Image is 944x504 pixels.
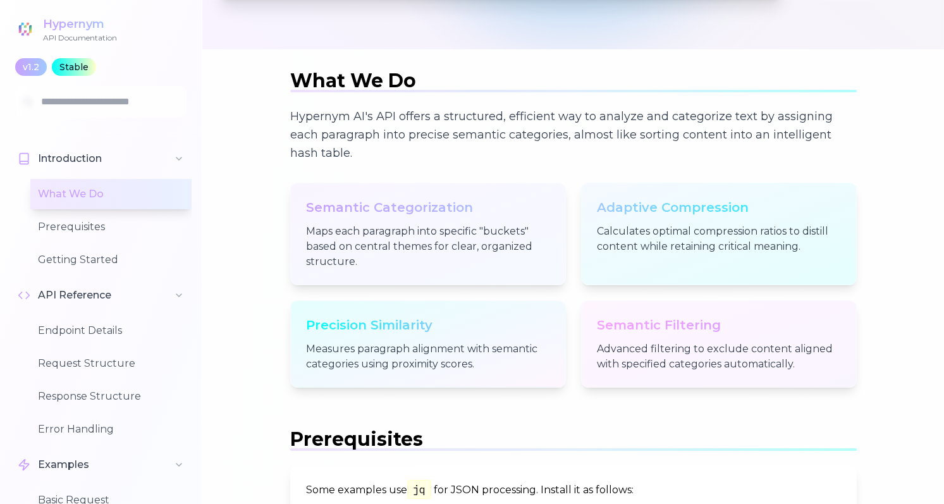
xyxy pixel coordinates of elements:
[38,457,89,472] span: Examples
[30,348,192,379] button: Request Structure
[30,381,192,412] button: Response Structure
[30,245,192,275] button: Getting Started
[30,414,192,445] button: Error Handling
[10,144,192,174] button: Introduction
[38,288,111,303] span: API Reference
[30,179,192,209] button: What We Do
[290,427,423,451] span: Prerequisites
[38,151,102,166] span: Introduction
[306,224,550,269] p: Maps each paragraph into specific "buckets" based on central themes for clear, organized structure.
[15,58,47,76] div: v1.2
[10,450,192,480] button: Examples
[30,212,192,242] button: Prerequisites
[306,199,550,216] h3: Semantic Categorization
[30,316,192,346] button: Endpoint Details
[597,341,841,372] p: Advanced filtering to exclude content aligned with specified categories automatically.
[10,280,192,310] button: API Reference
[43,33,117,43] div: API Documentation
[306,482,841,498] p: Some examples use for JSON processing. Install it as follows:
[15,15,117,43] a: HypernymAPI Documentation
[43,15,117,33] div: Hypernym
[597,316,841,334] h3: Semantic Filtering
[597,224,841,254] p: Calculates optimal compression ratios to distill content while retaining critical meaning.
[407,480,431,499] code: jq
[290,108,857,163] p: Hypernym AI's API offers a structured, efficient way to analyze and categorize text by assigning ...
[306,316,550,334] h3: Precision Similarity
[597,199,841,216] h3: Adaptive Compression
[15,19,35,39] img: Hypernym Logo
[306,341,550,372] p: Measures paragraph alignment with semantic categories using proximity scores.
[52,58,96,76] div: Stable
[290,69,416,92] span: What We Do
